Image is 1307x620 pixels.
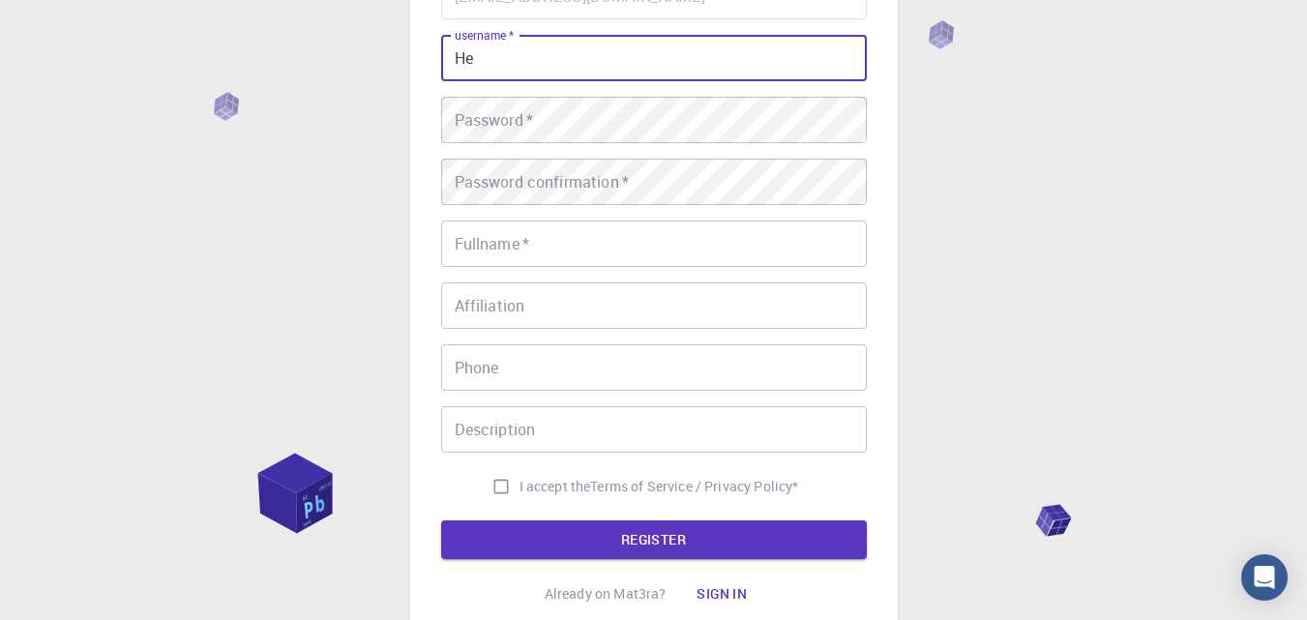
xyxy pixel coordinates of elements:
div: Open Intercom Messenger [1241,554,1288,601]
a: Terms of Service / Privacy Policy* [590,477,798,496]
button: Sign in [681,575,762,613]
span: I accept the [520,477,591,496]
button: REGISTER [441,520,867,559]
p: Terms of Service / Privacy Policy * [590,477,798,496]
p: Already on Mat3ra? [545,584,667,604]
label: username [455,27,514,44]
